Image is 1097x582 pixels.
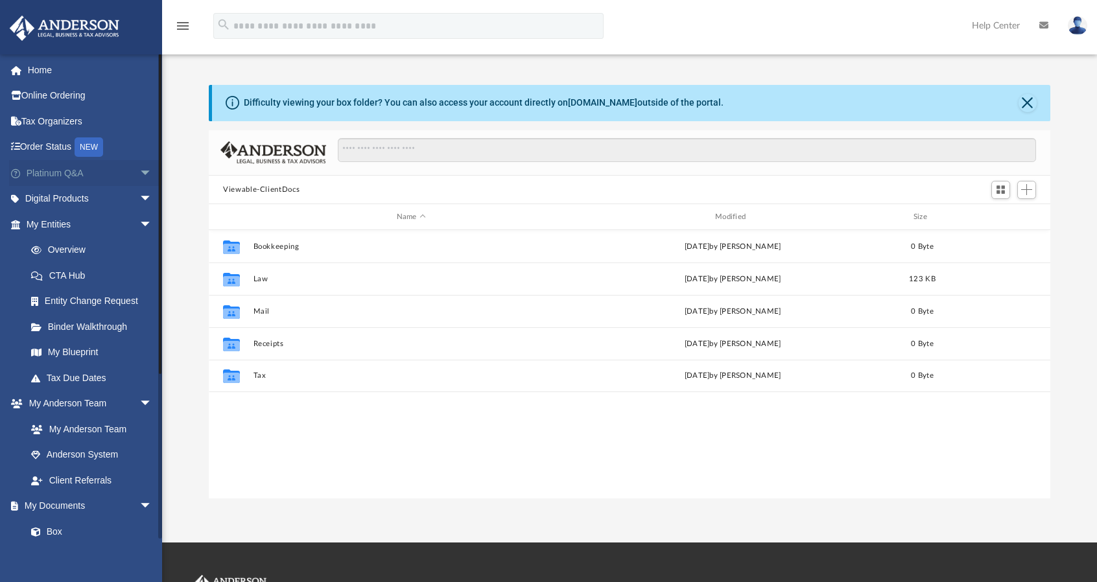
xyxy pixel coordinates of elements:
span: 123 KB [909,275,936,283]
span: 0 Byte [911,243,934,250]
div: NEW [75,137,103,157]
img: Anderson Advisors Platinum Portal [6,16,123,41]
a: Digital Productsarrow_drop_down [9,186,172,212]
a: My Anderson Team [18,416,159,442]
button: Tax [254,372,569,380]
button: Law [254,275,569,283]
div: Modified [574,211,891,223]
span: 0 Byte [911,340,934,347]
span: arrow_drop_down [139,160,165,187]
a: CTA Hub [18,262,172,288]
a: [DOMAIN_NAME] [568,97,637,108]
button: Viewable-ClientDocs [223,184,300,196]
a: My Blueprint [18,340,165,366]
div: [DATE] by [PERSON_NAME] [575,241,891,253]
span: arrow_drop_down [139,391,165,417]
span: 0 Byte [911,372,934,379]
div: Name [253,211,569,223]
a: Tax Due Dates [18,365,172,391]
a: My Anderson Teamarrow_drop_down [9,391,165,417]
a: Tax Organizers [9,108,172,134]
div: id [215,211,247,223]
div: [DATE] by [PERSON_NAME] [575,306,891,318]
span: arrow_drop_down [139,186,165,213]
input: Search files and folders [338,138,1036,163]
a: Client Referrals [18,467,165,493]
button: Receipts [254,340,569,348]
i: menu [175,18,191,34]
button: Bookkeeping [254,242,569,251]
a: menu [175,25,191,34]
div: Size [897,211,949,223]
a: Overview [18,237,172,263]
a: My Documentsarrow_drop_down [9,493,165,519]
a: Online Ordering [9,83,172,109]
span: 0 Byte [911,308,934,315]
a: Binder Walkthrough [18,314,172,340]
i: search [217,17,231,32]
button: Close [1019,94,1037,112]
div: [DATE] by [PERSON_NAME] [575,338,891,350]
button: Switch to Grid View [991,181,1011,199]
a: Anderson System [18,442,165,468]
div: [DATE] by [PERSON_NAME] [575,274,891,285]
button: Add [1017,181,1037,199]
div: grid [209,230,1050,499]
span: arrow_drop_down [139,493,165,520]
a: Home [9,57,172,83]
a: My Entitiesarrow_drop_down [9,211,172,237]
button: Mail [254,307,569,316]
div: [DATE] by [PERSON_NAME] [575,370,891,382]
span: arrow_drop_down [139,211,165,238]
a: Order StatusNEW [9,134,172,161]
a: Platinum Q&Aarrow_drop_down [9,160,172,186]
div: Difficulty viewing your box folder? You can also access your account directly on outside of the p... [244,96,724,110]
a: Box [18,518,159,544]
a: Entity Change Request [18,288,172,314]
img: User Pic [1068,16,1087,35]
div: id [954,211,1044,223]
